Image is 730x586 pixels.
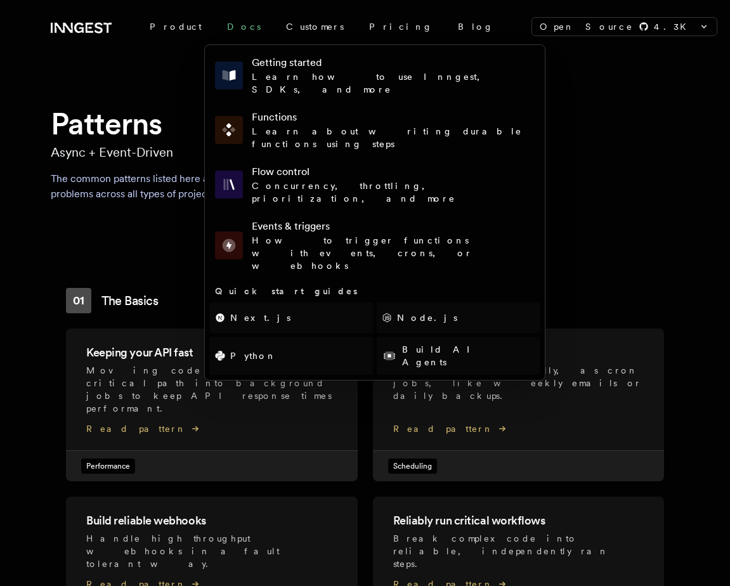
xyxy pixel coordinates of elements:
span: Learn about writing durable functions using steps [252,126,522,149]
p: Handle high throughput webhooks in a fault tolerant way . [86,532,337,570]
span: Open Source [540,20,634,33]
p: Break complex code into reliable, independently ran steps . [393,532,644,570]
h4: Functions [252,110,535,125]
a: Getting startedLearn how to use Inngest, SDKs, and more [210,50,540,101]
a: Pricing [356,15,445,38]
a: Running code on a scheduleRun task periodically, as cron jobs, like weekly emails or daily backup... [373,329,665,481]
a: Docs [214,15,273,38]
h4: Flow control [252,164,535,179]
h1: Patterns [51,104,679,143]
p: Async + Event-Driven [51,143,679,161]
p: Run task periodically, as cron jobs, like weekly emails or daily backups . [393,364,644,402]
a: Python [210,337,373,375]
h2: Reliably run critical workflows [393,512,644,530]
a: Build AI Agents [377,337,540,375]
a: Customers [273,15,356,38]
a: Blog [445,15,506,38]
a: Events & triggersHow to trigger functions with events, crons, or webhooks [210,214,540,277]
span: Learn how to use Inngest, SDKs, and more [252,72,492,94]
a: Flow controlConcurrency, throttling, prioritization, and more [210,159,540,210]
h2: The Basics [101,292,158,309]
span: 4.3 K [654,20,694,33]
span: Read pattern [393,422,644,435]
a: Next.js [210,303,373,333]
span: Performance [81,459,135,474]
h4: Getting started [252,55,535,70]
p: Moving code out of the critical path into background jobs to keep API response times performant . [86,364,337,415]
a: Keeping your API fastMoving code out of the critical path into background jobs to keep API respon... [66,329,358,481]
span: Read pattern [86,422,337,435]
h2: Keeping your API fast [86,344,337,361]
div: Product [137,15,214,38]
a: FunctionsLearn about writing durable functions using steps [210,105,540,155]
h4: Events & triggers [252,219,535,234]
span: Concurrency, throttling, prioritization, and more [252,181,455,204]
h3: Quick start guides [210,285,540,297]
span: How to trigger functions with events, crons, or webhooks [252,235,473,271]
div: 01 [66,288,91,313]
h2: Build reliable webhooks [86,512,337,530]
a: Node.js [377,303,540,333]
span: Scheduling [388,459,437,474]
p: The common patterns listed here are flexible and powerful enough to solve problems across all typ... [51,171,416,202]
